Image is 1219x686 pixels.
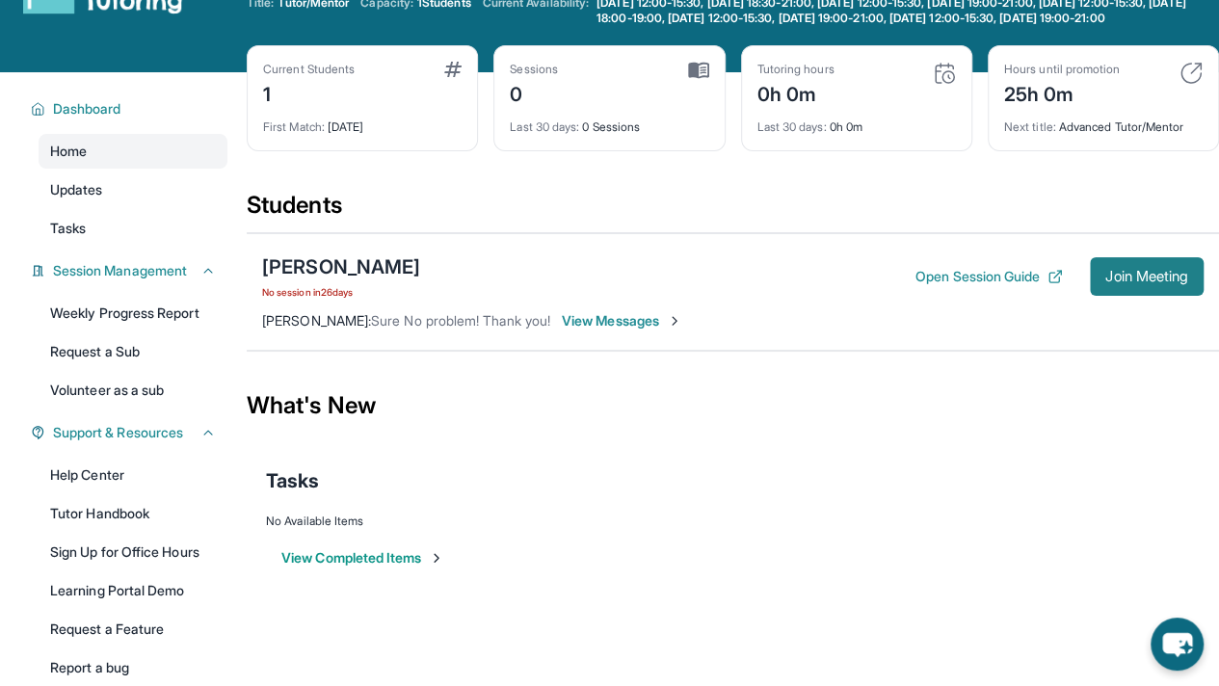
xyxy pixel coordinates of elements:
[266,514,1200,529] div: No Available Items
[562,311,682,330] span: View Messages
[262,253,420,280] div: [PERSON_NAME]
[39,172,227,207] a: Updates
[39,134,227,169] a: Home
[262,284,420,300] span: No session in 26 days
[688,62,709,79] img: card
[39,535,227,569] a: Sign Up for Office Hours
[667,313,682,329] img: Chevron-Right
[371,312,550,329] span: Sure No problem! Thank you!
[757,119,827,134] span: Last 30 days :
[510,77,558,108] div: 0
[266,467,319,494] span: Tasks
[1004,77,1120,108] div: 25h 0m
[45,261,216,280] button: Session Management
[262,312,371,329] span: [PERSON_NAME] :
[263,62,355,77] div: Current Students
[39,373,227,408] a: Volunteer as a sub
[53,261,187,280] span: Session Management
[45,99,216,119] button: Dashboard
[39,573,227,608] a: Learning Portal Demo
[510,108,708,135] div: 0 Sessions
[39,211,227,246] a: Tasks
[39,296,227,330] a: Weekly Progress Report
[444,62,462,77] img: card
[50,219,86,238] span: Tasks
[757,62,835,77] div: Tutoring hours
[50,180,103,199] span: Updates
[263,108,462,135] div: [DATE]
[263,77,355,108] div: 1
[1105,271,1188,282] span: Join Meeting
[1004,119,1056,134] span: Next title :
[247,190,1219,232] div: Students
[53,423,183,442] span: Support & Resources
[757,77,835,108] div: 0h 0m
[39,650,227,685] a: Report a bug
[39,496,227,531] a: Tutor Handbook
[263,119,325,134] span: First Match :
[39,458,227,492] a: Help Center
[53,99,121,119] span: Dashboard
[39,334,227,369] a: Request a Sub
[1004,108,1203,135] div: Advanced Tutor/Mentor
[510,62,558,77] div: Sessions
[281,548,444,567] button: View Completed Items
[1004,62,1120,77] div: Hours until promotion
[933,62,956,85] img: card
[1179,62,1203,85] img: card
[915,267,1063,286] button: Open Session Guide
[1151,618,1204,671] button: chat-button
[510,119,579,134] span: Last 30 days :
[45,423,216,442] button: Support & Resources
[1090,257,1204,296] button: Join Meeting
[39,612,227,646] a: Request a Feature
[247,363,1219,448] div: What's New
[50,142,87,161] span: Home
[757,108,956,135] div: 0h 0m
